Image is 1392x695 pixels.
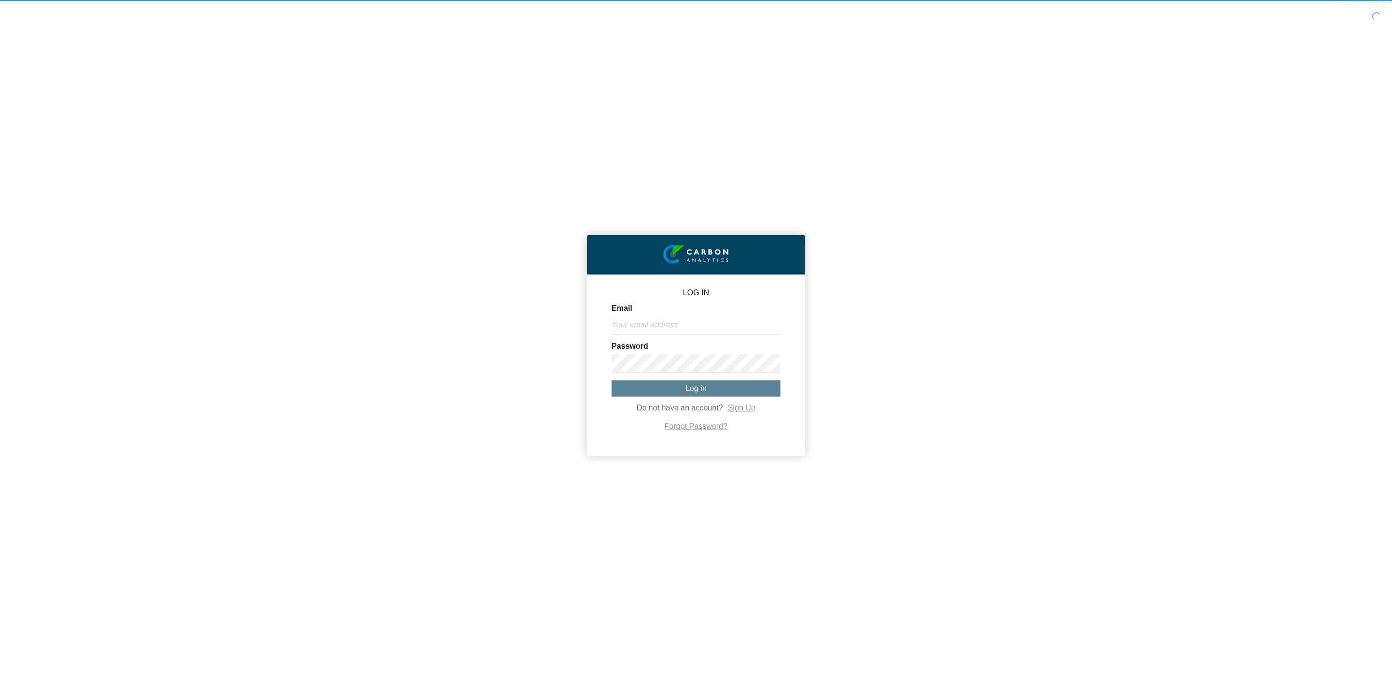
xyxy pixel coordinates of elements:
[664,422,728,430] a: Forgot Password?
[612,305,632,312] label: Email
[728,404,755,412] a: Sign Up
[612,316,780,335] input: Your email address
[612,342,648,350] label: Password
[637,404,723,412] span: Do not have an account?
[685,384,707,392] span: Log in
[612,289,780,297] p: LOG IN
[663,244,729,264] img: insight-logo-2.png
[612,380,780,396] button: Log in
